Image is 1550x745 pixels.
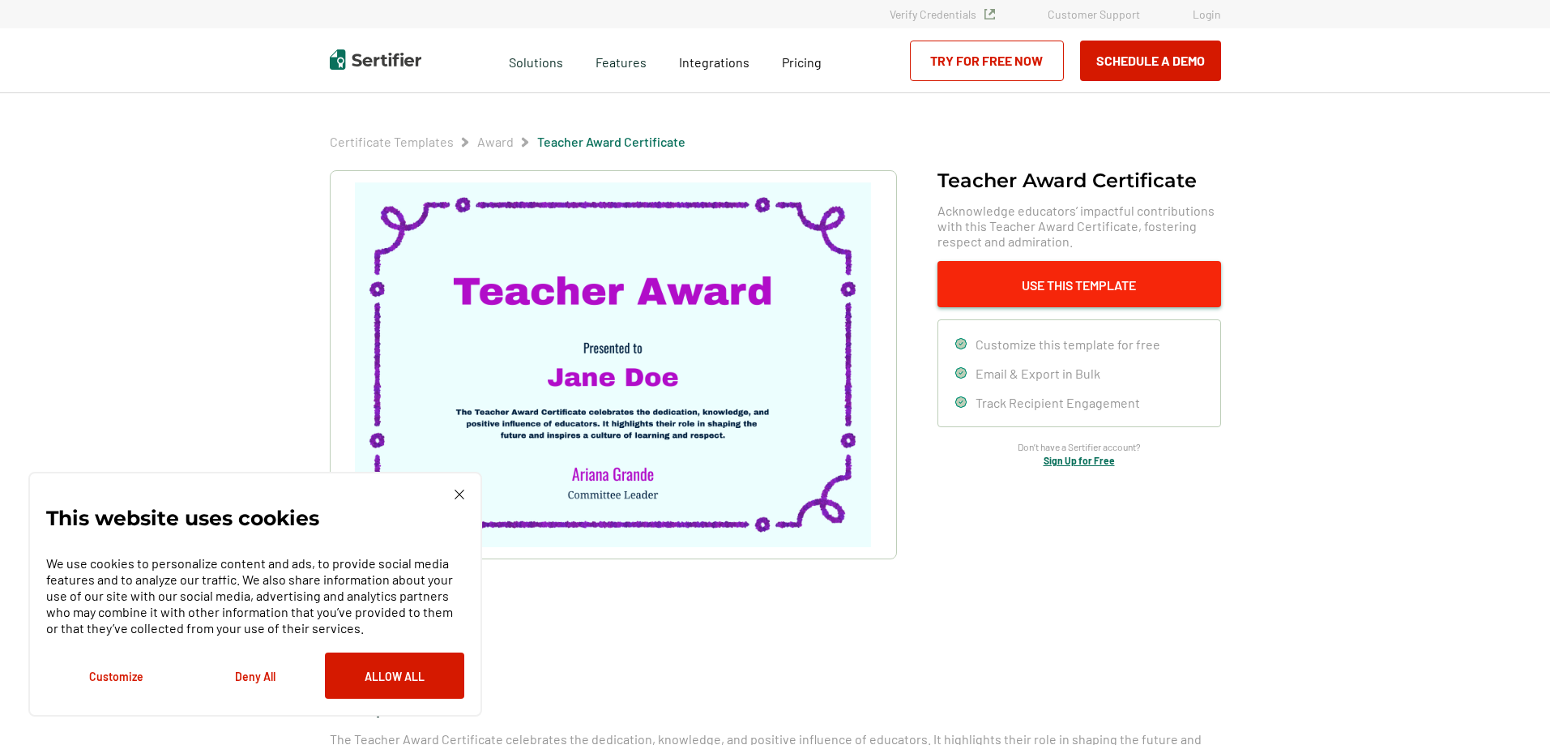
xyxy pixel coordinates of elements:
span: Track Recipient Engagement [976,395,1140,410]
img: Verified [984,9,995,19]
span: Features [596,50,647,71]
img: Teacher Award Certificate [355,182,870,547]
span: Pricing [782,54,822,70]
button: Customize [46,653,186,699]
a: Teacher Award Certificate [537,134,685,149]
div: Breadcrumb [330,134,685,150]
button: Allow All [325,653,464,699]
a: Verify Credentials [890,7,995,21]
a: Certificate Templates [330,134,454,149]
span: Award [477,134,514,150]
a: Sign Up for Free [1044,455,1115,466]
button: Schedule a Demo [1080,41,1221,81]
p: This website uses cookies [46,510,319,526]
a: Try for Free Now [910,41,1064,81]
span: Solutions [509,50,563,71]
iframe: Chat Widget [1469,667,1550,745]
a: Pricing [782,50,822,71]
a: Integrations [679,50,749,71]
a: Award [477,134,514,149]
img: Sertifier | Digital Credentialing Platform [330,49,421,70]
a: Login [1193,7,1221,21]
a: Customer Support [1048,7,1140,21]
span: Acknowledge educators’ impactful contributions with this Teacher Award Certificate, fostering res... [937,203,1221,249]
button: Deny All [186,653,325,699]
button: Use This Template [937,261,1221,307]
span: Email & Export in Bulk [976,366,1100,381]
span: Integrations [679,54,749,70]
span: Don’t have a Sertifier account? [1018,439,1141,455]
img: Cookie Popup Close [455,490,464,499]
p: We use cookies to personalize content and ads, to provide social media features and to analyze ou... [46,555,464,636]
span: Teacher Award Certificate [537,134,685,150]
span: Customize this template for free [976,336,1160,352]
span: Certificate Templates [330,134,454,150]
h1: Teacher Award Certificate [937,170,1197,191]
